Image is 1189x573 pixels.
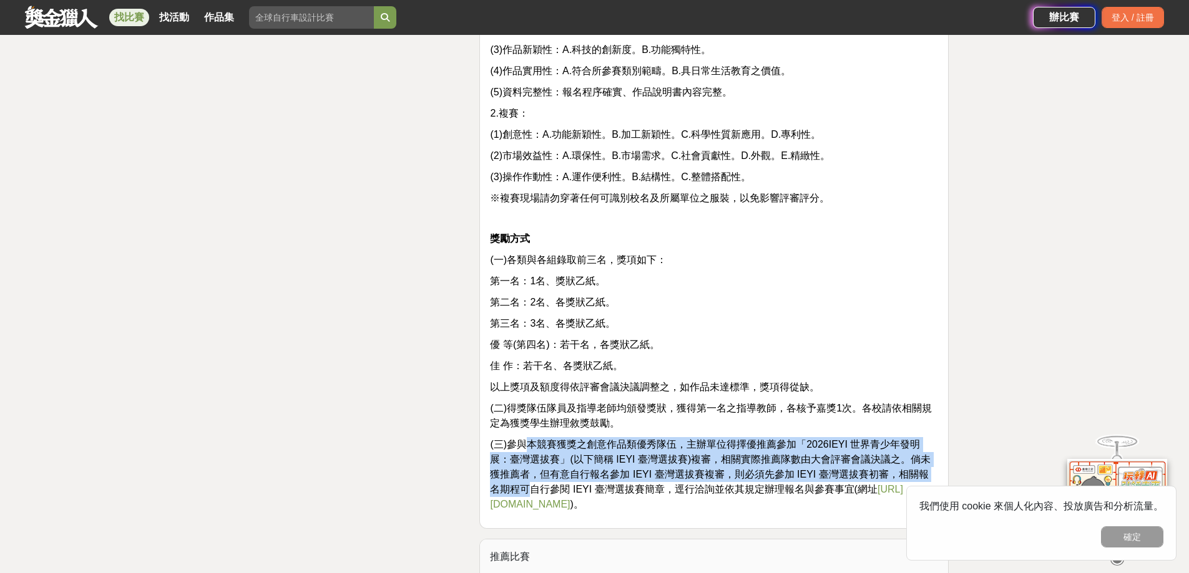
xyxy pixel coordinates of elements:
[490,484,903,509] a: [URL][DOMAIN_NAME]
[1101,526,1163,547] button: 確定
[109,9,149,26] a: 找比賽
[490,233,530,244] strong: 獎勵方式
[490,254,667,265] span: (一)各類與各組錄取前三名，獎項如下：
[490,44,711,55] span: (3)作品新穎性：A.科技的創新度。B.功能獨特性。
[199,9,239,26] a: 作品集
[490,87,732,97] span: (5)資料完整性：報名程序確實、作品說明書內容完整。
[490,360,622,371] span: 佳 作：若干名、各獎狀乙紙。
[490,129,821,140] span: (1)創意性：A.功能新穎性。B.加工新穎性。C.科學性質新應用。D.專利性。
[490,439,931,509] span: (三)參與本競賽獲獎之創意作品類優秀隊伍，主辦單位得擇優推薦參加「2026IEYI 世界青少年發明展：臺灣選拔賽」(以下簡稱 IEYI 臺灣選拔賽)複審，相關實際推薦隊數由大會評審會議決議之。倘...
[490,150,830,161] span: (2)市場效益性：A.環保性。B.市場需求。C.社會貢獻性。D.外觀。E.精緻性。
[490,339,659,350] span: 優 等(第四名)：若干名，各獎狀乙紙。
[490,193,829,203] span: ※複賽現場請勿穿著任何可識別校名及所屬單位之服裝，以免影響評審評分。
[490,382,820,392] span: 以上獎項及額度得依評審會議決議調整之，如作品未達標準，獎項得從缺。
[490,297,615,307] span: 第二名：2名、各獎狀乙紙。
[919,501,1163,511] span: 我們使用 cookie 來個人化內容、投放廣告和分析流量。
[490,276,605,286] span: 第一名：1名、獎狀乙紙。
[1033,7,1095,28] a: 辦比賽
[249,6,374,29] input: 全球自行車設計比賽
[154,9,194,26] a: 找活動
[1102,7,1164,28] div: 登入 / 註冊
[1067,459,1167,542] img: d2146d9a-e6f6-4337-9592-8cefde37ba6b.png
[490,403,932,428] span: (二)得獎隊伍隊員及指導老師均頒發獎狀，獲得第一名之指導教師，各核予嘉獎1次。各校請依相關規定為獲獎學生辦理敘獎鼓勵。
[490,108,528,118] span: 2.複賽：
[490,171,751,182] span: (3)操作作動性：A.運作便利性。B.結構性。C.整體搭配性。
[490,318,615,329] span: 第三名：3名、各獎狀乙紙。
[490,65,791,76] span: (4)作品實用性：A.符合所參賽類別範疇。B.具日常生活教育之價值。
